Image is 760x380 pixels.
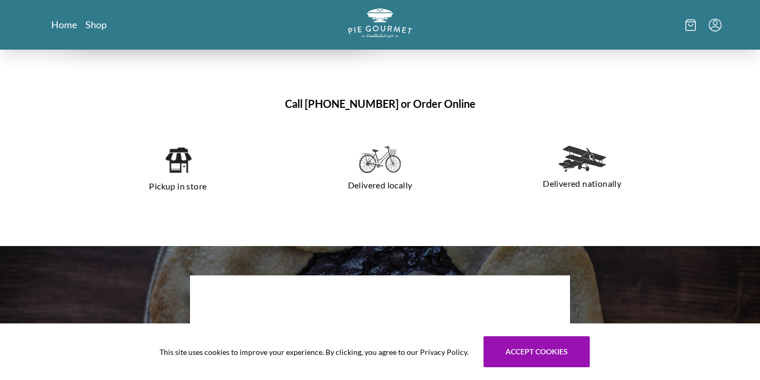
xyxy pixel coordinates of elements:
[51,18,77,31] a: Home
[348,9,412,41] a: Logo
[359,146,401,173] img: delivered locally
[292,177,469,194] p: Delivered locally
[494,175,670,192] p: Delivered nationally
[90,178,266,195] p: Pickup in store
[709,19,722,31] button: Menu
[484,336,590,367] button: Accept cookies
[160,346,469,358] span: This site uses cookies to improve your experience. By clicking, you agree to our Privacy Policy.
[164,146,192,175] img: pickup in store
[558,146,606,172] img: delivered nationally
[64,96,696,112] h1: Call [PHONE_NUMBER] or Order Online
[348,9,412,38] img: logo
[85,18,107,31] a: Shop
